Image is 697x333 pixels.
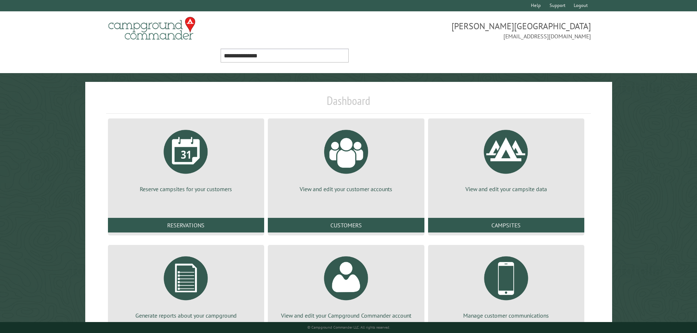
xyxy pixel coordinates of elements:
a: Manage customer communications [437,251,576,319]
p: View and edit your Campground Commander account [277,311,415,319]
small: © Campground Commander LLC. All rights reserved. [307,325,390,330]
p: Generate reports about your campground [117,311,255,319]
a: Reserve campsites for your customers [117,124,255,193]
p: Reserve campsites for your customers [117,185,255,193]
a: View and edit your customer accounts [277,124,415,193]
a: View and edit your Campground Commander account [277,251,415,319]
p: Manage customer communications [437,311,576,319]
a: View and edit your campsite data [437,124,576,193]
p: View and edit your customer accounts [277,185,415,193]
a: Reservations [108,218,264,232]
a: Generate reports about your campground [117,251,255,319]
span: [PERSON_NAME][GEOGRAPHIC_DATA] [EMAIL_ADDRESS][DOMAIN_NAME] [349,20,591,41]
a: Customers [268,218,424,232]
a: Campsites [428,218,584,232]
img: Campground Commander [106,14,198,43]
p: View and edit your campsite data [437,185,576,193]
h1: Dashboard [106,94,591,114]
